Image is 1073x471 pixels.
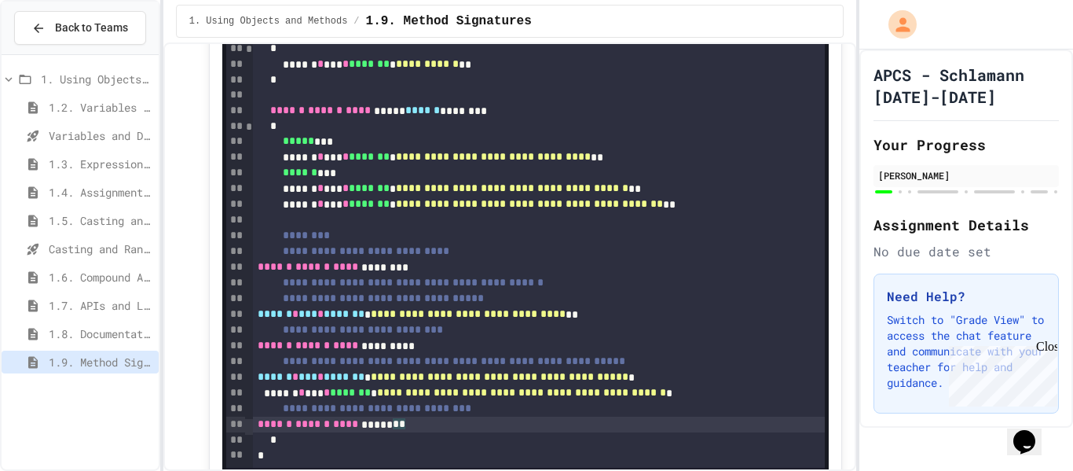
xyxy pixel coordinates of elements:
[49,212,152,229] span: 1.5. Casting and Ranges of Values
[943,340,1057,407] iframe: chat widget
[189,15,348,28] span: 1. Using Objects and Methods
[873,134,1059,156] h2: Your Progress
[49,127,152,144] span: Variables and Data Types - Quiz
[49,241,152,257] span: Casting and Ranges of variables - Quiz
[887,287,1046,306] h3: Need Help?
[1007,408,1057,455] iframe: chat widget
[366,12,532,31] span: 1.9. Method Signatures
[873,214,1059,236] h2: Assignment Details
[55,20,128,36] span: Back to Teams
[49,326,152,342] span: 1.8. Documentation with Comments and Preconditions
[49,269,152,285] span: 1.6. Compound Assignment Operators
[49,354,152,370] span: 1.9. Method Signatures
[873,64,1059,108] h1: APCS - Schlamann [DATE]-[DATE]
[353,15,359,28] span: /
[41,71,152,87] span: 1. Using Objects and Methods
[49,99,152,116] span: 1.2. Variables and Data Types
[6,6,108,100] div: Chat with us now!Close
[49,184,152,201] span: 1.4. Assignment and Input
[872,6,921,42] div: My Account
[49,156,152,172] span: 1.3. Expressions and Output [New]
[887,312,1046,391] p: Switch to "Grade View" to access the chat feature and communicate with your teacher for help and ...
[49,297,152,314] span: 1.7. APIs and Libraries
[14,11,146,45] button: Back to Teams
[878,168,1054,182] div: [PERSON_NAME]
[873,242,1059,261] div: No due date set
